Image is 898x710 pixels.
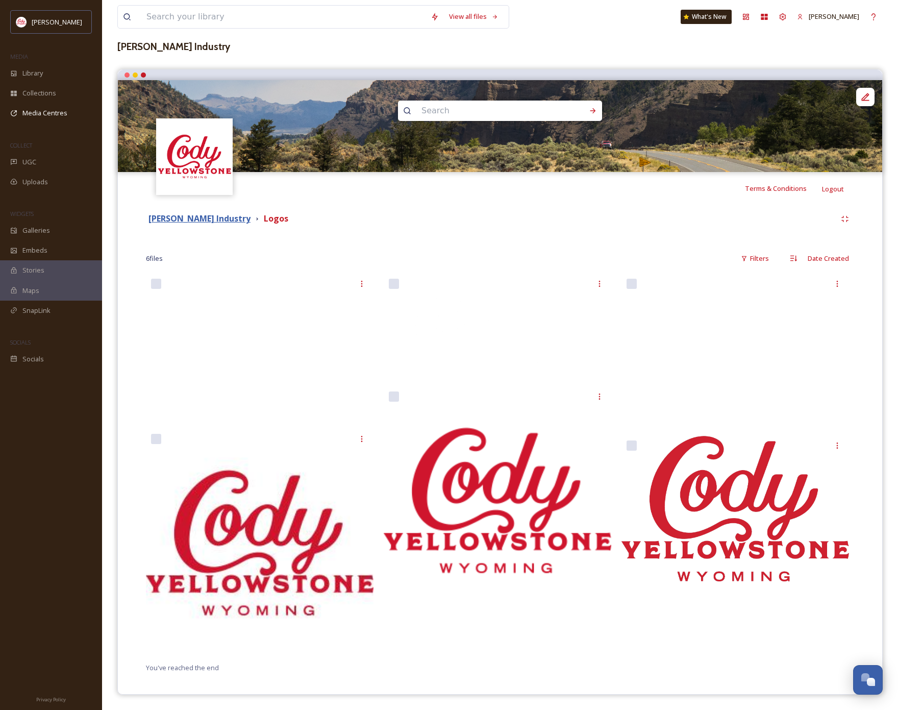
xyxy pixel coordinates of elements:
img: PCTC_LOGO_wyoming_white-01 (002).png [621,274,849,426]
img: images%20(1).png [158,119,232,193]
img: PCTC_LOGO_wyoming_RED_vert_250x250 (003).jpg [146,429,373,656]
span: Socials [22,354,44,364]
span: Collections [22,88,56,98]
div: Date Created [803,249,854,268]
span: Logout [822,184,844,193]
button: Open Chat [853,665,883,695]
input: Search your library [141,6,426,28]
span: Media Centres [22,108,67,118]
strong: Logos [264,213,288,224]
span: Privacy Policy [36,696,66,703]
span: WIDGETS [10,210,34,217]
a: What's New [681,10,732,24]
span: Terms & Conditions [745,184,807,193]
span: Stories [22,265,44,275]
div: Filters [736,249,774,268]
span: Galleries [22,226,50,235]
a: Terms & Conditions [745,182,822,194]
img: images%20(1).png [16,17,27,27]
span: Uploads [22,177,48,187]
span: Library [22,68,43,78]
a: [PERSON_NAME] [792,7,864,27]
span: [PERSON_NAME] [809,12,859,21]
img: PCTC_LOGO_wyoming_RED_vert_250x250 (002).png [384,386,611,614]
img: PCTC_LOGO_wyoming_white-01 CROPPED.png [384,274,611,376]
span: COLLECT [10,141,32,149]
img: PCTC_LOGO_wyoming_WHITE_vert.png [146,274,373,419]
img: 0824_SHASHONENATIONALFOREST_VEHICAL.jpg [118,80,882,172]
span: MEDIA [10,53,28,60]
span: UGC [22,157,36,167]
span: SOCIALS [10,338,31,346]
span: 6 file s [146,254,163,263]
span: [PERSON_NAME] [32,17,82,27]
input: Search [416,100,556,122]
img: PCTC_LOGO_wyoming_RED_vert.eps [621,435,849,581]
span: Embeds [22,246,47,255]
h3: [PERSON_NAME] Industry [117,39,883,54]
span: Maps [22,286,39,296]
a: Privacy Policy [36,693,66,705]
strong: [PERSON_NAME] Industry [148,213,251,224]
span: You've reached the end [146,663,219,672]
span: SnapLink [22,306,51,315]
a: View all files [444,7,504,27]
